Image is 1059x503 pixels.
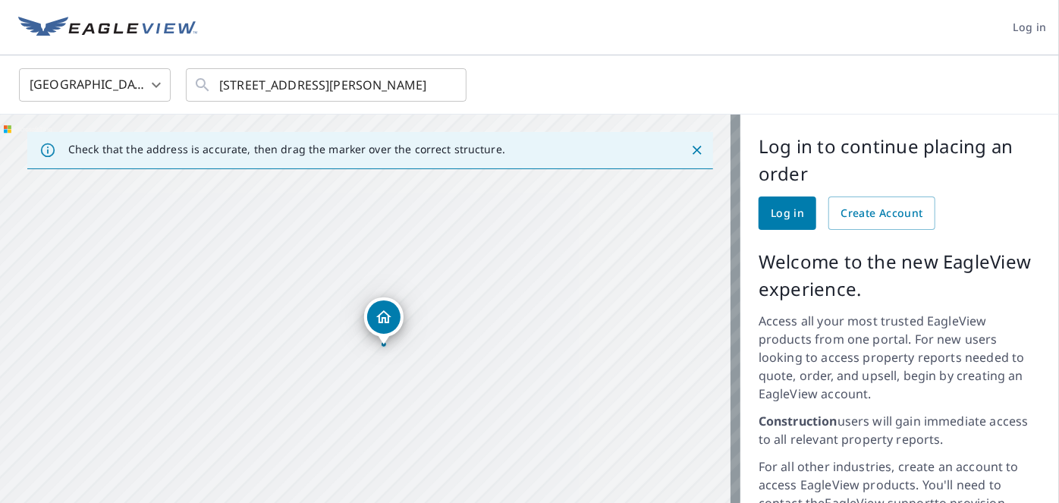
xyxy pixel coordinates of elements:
p: users will gain immediate access to all relevant property reports. [759,412,1041,448]
div: [GEOGRAPHIC_DATA] [19,64,171,106]
span: Create Account [841,204,923,223]
button: Close [687,140,707,160]
a: Log in [759,196,816,230]
p: Check that the address is accurate, then drag the marker over the correct structure. [68,143,505,156]
strong: Construction [759,413,837,429]
span: Log in [1013,18,1047,37]
div: Dropped pin, building 1, Residential property, 18 Knox St Thomaston, ME 04861 [364,297,404,344]
p: Welcome to the new EagleView experience. [759,248,1041,303]
img: EV Logo [18,17,197,39]
p: Log in to continue placing an order [759,133,1041,187]
span: Log in [771,204,804,223]
p: Access all your most trusted EagleView products from one portal. For new users looking to access ... [759,312,1041,403]
input: Search by address or latitude-longitude [219,64,435,106]
a: Create Account [828,196,935,230]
